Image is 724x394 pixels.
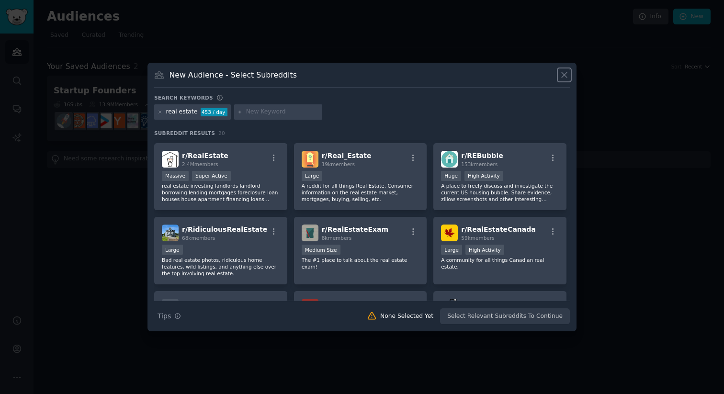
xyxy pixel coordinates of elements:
[182,235,215,241] span: 68k members
[461,161,498,167] span: 153k members
[441,299,458,315] img: UAE
[302,257,419,270] p: The #1 place to talk about the real estate exam!
[192,171,231,181] div: Super Active
[322,300,385,307] span: r/ canadahousing
[441,182,559,203] p: A place to freely discuss and investigate the current US housing bubble. Share evidence, zillow s...
[461,152,503,159] span: r/ REBubble
[182,300,271,307] span: r/ RealEstateTechnology
[322,161,355,167] span: 19k members
[182,152,228,159] span: r/ RealEstate
[154,94,213,101] h3: Search keywords
[465,245,504,255] div: High Activity
[322,225,388,233] span: r/ RealEstateExam
[302,245,340,255] div: Medium Size
[302,151,318,168] img: Real_Estate
[154,308,184,325] button: Tips
[162,151,179,168] img: RealEstate
[170,70,297,80] h3: New Audience - Select Subreddits
[441,151,458,168] img: REBubble
[201,108,227,116] div: 453 / day
[461,225,535,233] span: r/ RealEstateCanada
[302,182,419,203] p: A reddit for all things Real Estate. Consumer information on the real estate market, mortgages, b...
[441,245,462,255] div: Large
[246,108,319,116] input: New Keyword
[441,171,461,181] div: Huge
[158,311,171,321] span: Tips
[218,130,225,136] span: 20
[162,245,183,255] div: Large
[154,130,215,136] span: Subreddit Results
[182,161,218,167] span: 2.4M members
[302,171,323,181] div: Large
[461,300,482,307] span: r/ UAE
[162,225,179,241] img: RidiculousRealEstate
[322,152,372,159] span: r/ Real_Estate
[302,225,318,241] img: RealEstateExam
[162,182,280,203] p: real estate investing landlords landlord borrowing lending mortgages foreclosure loan houses hous...
[464,171,503,181] div: High Activity
[322,235,352,241] span: 8k members
[302,299,318,315] img: canadahousing
[182,225,267,233] span: r/ RidiculousRealEstate
[162,171,189,181] div: Massive
[162,257,280,277] p: Bad real estate photos, ridiculous home features, wild listings, and anything else over the top i...
[380,312,433,321] div: None Selected Yet
[461,235,494,241] span: 59k members
[441,257,559,270] p: A community for all things Canadian real estate.
[441,225,458,241] img: RealEstateCanada
[166,108,198,116] div: real estate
